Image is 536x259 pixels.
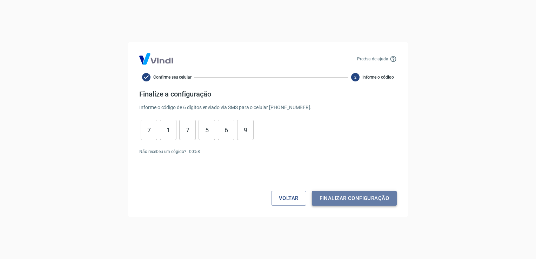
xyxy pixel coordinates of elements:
[139,104,397,111] p: Informe o código de 6 dígitos enviado via SMS para o celular [PHONE_NUMBER] .
[357,56,388,62] p: Precisa de ajuda
[312,191,397,206] button: Finalizar configuração
[354,75,356,80] text: 2
[362,74,394,80] span: Informe o código
[139,148,186,155] p: Não recebeu um cógido?
[189,148,200,155] p: 00 : 58
[271,191,306,206] button: Voltar
[153,74,192,80] span: Confirme seu celular
[139,90,397,98] h4: Finalize a configuração
[139,53,173,65] img: Logo Vind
